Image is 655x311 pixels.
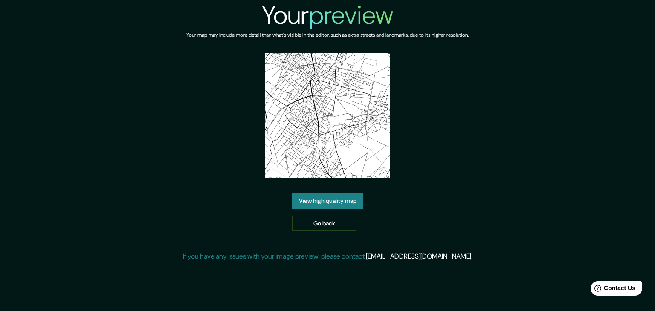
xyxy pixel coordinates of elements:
p: If you have any issues with your image preview, please contact . [183,251,472,262]
h6: Your map may include more detail than what's visible in the editor, such as extra streets and lan... [186,31,469,40]
a: View high quality map [292,193,363,209]
a: Go back [292,216,356,231]
a: [EMAIL_ADDRESS][DOMAIN_NAME] [366,252,471,261]
iframe: Help widget launcher [579,278,646,302]
img: created-map-preview [265,53,390,178]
